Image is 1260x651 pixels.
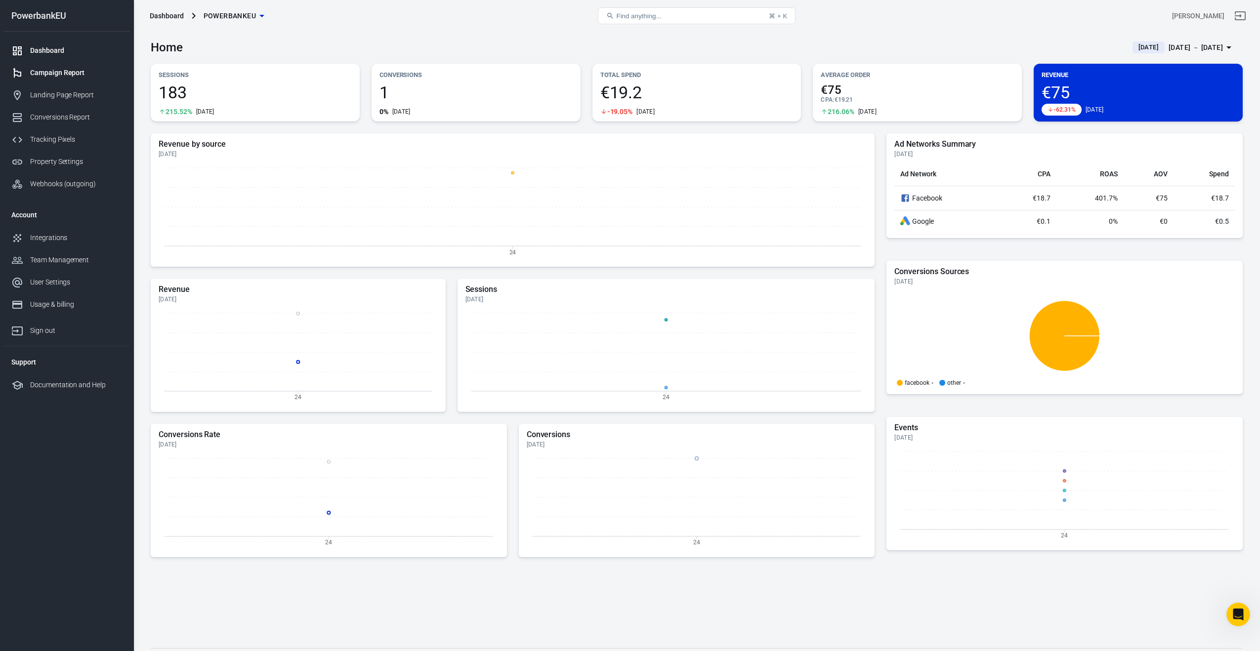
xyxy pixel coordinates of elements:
[8,303,189,320] textarea: Message…
[159,295,438,303] div: [DATE]
[8,267,190,306] div: Derrick says…
[598,7,796,24] button: Find anything...⌘ + K
[900,216,993,226] div: Google
[607,108,633,115] span: -19.05%
[900,216,910,226] div: Google Ads
[325,539,332,546] tspan: 24
[1215,217,1229,225] span: €0.5
[527,430,867,440] h5: Conversions
[616,12,661,20] span: Find anything...
[30,90,122,100] div: Landing Page Report
[3,40,130,62] a: Dashboard
[8,58,190,115] div: Derrick says…
[693,539,700,546] tspan: 24
[6,4,25,23] button: go back
[159,430,499,440] h5: Conversions Rate
[1053,107,1076,113] span: -62.31%
[900,192,910,204] svg: Facebook Ads
[1169,41,1223,54] div: [DATE] － [DATE]
[3,128,130,151] a: Tracking Pixels
[1109,217,1118,225] span: 0%
[1228,4,1252,28] a: Sign out
[30,325,122,336] div: Sign out
[821,70,1014,80] p: Average Order
[30,255,122,265] div: Team Management
[1124,162,1174,186] th: AOV
[379,84,573,101] span: 1
[3,84,130,106] a: Landing Page Report
[894,139,1235,149] h5: Ad Networks Summary
[8,145,162,215] div: you have not yet installed the UTM tracking template, please follow Step 2 of the guide:[URL][DOM...
[43,273,182,292] div: Great it is working, have a wonderful day
[168,320,185,335] button: Send a message…
[905,380,929,386] p: facebook
[3,203,130,227] li: Account
[392,108,411,116] div: [DATE]
[894,162,999,186] th: Ad Network
[36,267,190,298] div: Great it is working, have a wonderful day
[1061,532,1068,539] tspan: 24
[963,380,965,386] span: -
[48,12,119,22] p: Active in the last 15m
[155,4,173,23] button: Home
[16,151,154,209] div: you have not yet installed the UTM tracking template, please follow Step 2 of the guide: then ver...
[894,278,1235,285] div: [DATE]
[166,108,192,115] span: 215.52%
[1086,106,1104,114] div: [DATE]
[15,324,23,331] button: Emoji picker
[87,121,182,131] div: this is now correct in report
[28,5,44,21] img: Profile image for Jose
[1042,70,1235,80] p: Revenue
[894,434,1235,442] div: [DATE]
[1033,194,1050,202] span: €18.7
[78,222,190,244] div: great thanks for the service
[1174,162,1235,186] th: Spend
[509,248,516,255] tspan: 24
[30,134,122,145] div: Tracking Pixels
[1156,194,1168,202] span: €75
[86,228,182,238] div: great thanks for the service
[894,267,1235,277] h5: Conversions Sources
[30,112,122,122] div: Conversions Report
[3,271,130,293] a: User Settings
[1056,162,1124,186] th: ROAS
[63,324,71,331] button: Start recording
[828,108,854,115] span: 216.06%
[127,251,182,261] div: will check it out
[30,299,122,310] div: Usage & billing
[3,173,130,195] a: Webhooks (outgoing)
[663,394,670,401] tspan: 24
[30,45,122,56] div: Dashboard
[151,41,183,54] h3: Home
[3,227,130,249] a: Integrations
[159,70,352,80] p: Sessions
[1134,42,1163,52] span: [DATE]
[379,108,388,115] span: 0%
[1211,194,1229,202] span: €18.7
[3,151,130,173] a: Property Settings
[1125,40,1243,56] button: [DATE][DATE] － [DATE]
[379,70,573,80] p: Conversions
[16,180,93,188] a: [URL][DOMAIN_NAME]
[999,162,1056,186] th: CPA
[8,222,190,245] div: Derrick says…
[204,10,256,22] span: PowerbankEU
[858,108,877,116] div: [DATE]
[159,139,867,149] h5: Revenue by source
[769,12,787,20] div: ⌘ + K
[150,11,184,21] div: Dashboard
[200,7,268,25] button: PowerbankEU
[8,115,190,145] div: Derrick says…
[600,70,794,80] p: Total Spend
[931,380,933,386] span: -
[120,245,190,267] div: will check it out
[8,245,190,268] div: Derrick says…
[159,84,352,101] span: 183
[3,106,130,128] a: Conversions Report
[465,285,867,294] h5: Sessions
[1172,11,1224,21] div: Account id: euM9DEON
[1160,217,1168,225] span: €0
[3,249,130,271] a: Team Management
[30,68,122,78] div: Campaign Report
[294,394,301,401] tspan: 24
